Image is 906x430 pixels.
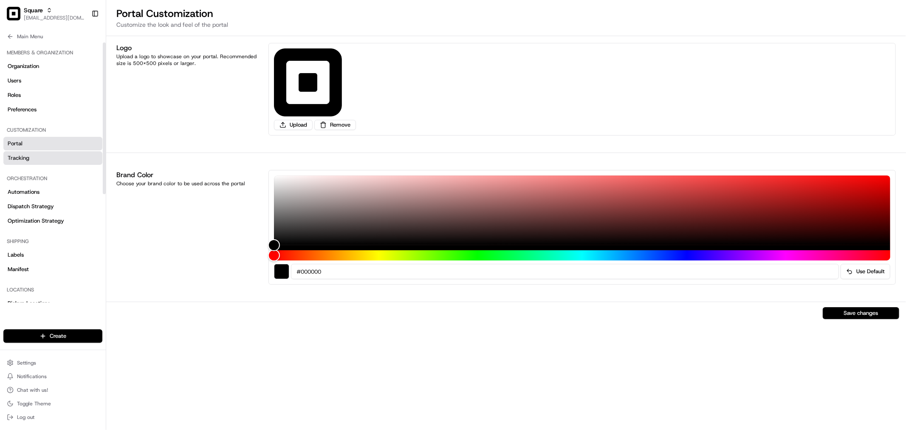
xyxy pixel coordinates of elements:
[8,106,37,113] span: Preferences
[274,175,890,245] div: Color
[3,185,102,199] a: Automations
[50,332,66,340] span: Create
[3,103,102,116] a: Preferences
[3,172,102,185] div: Orchestration
[3,74,102,88] a: Users
[3,384,102,396] button: Chat with us!
[80,123,136,132] span: API Documentation
[314,120,356,130] button: Remove
[17,400,51,407] span: Toggle Theme
[823,307,899,319] button: Save changes
[3,329,102,343] button: Create
[3,297,102,310] a: Pickup Locations
[144,84,155,94] button: Start new chat
[17,359,36,366] span: Settings
[17,123,65,132] span: Knowledge Base
[3,371,102,382] button: Notifications
[8,266,29,273] span: Manifest
[60,144,103,150] a: Powered byPylon
[116,170,258,180] h1: Brand Color
[8,34,155,48] p: Welcome 👋
[8,124,15,131] div: 📗
[3,283,102,297] div: Locations
[841,264,890,279] button: Use Default
[68,120,140,135] a: 💻API Documentation
[3,248,102,262] a: Labels
[8,154,29,162] span: Tracking
[17,387,48,393] span: Chat with us!
[116,20,896,29] p: Customize the look and feel of the portal
[24,14,85,21] button: [EMAIL_ADDRESS][DOMAIN_NAME]
[3,123,102,137] div: Customization
[3,88,102,102] a: Roles
[8,217,64,225] span: Optimization Strategy
[29,90,107,96] div: We're available if you need us!
[3,398,102,410] button: Toggle Theme
[8,8,25,25] img: Nash
[8,77,21,85] span: Users
[17,33,43,40] span: Main Menu
[274,120,313,130] button: Upload
[85,144,103,150] span: Pylon
[3,137,102,150] a: Portal
[8,91,21,99] span: Roles
[3,46,102,59] div: Members & Organization
[24,6,43,14] button: Square
[116,53,258,67] div: Upload a logo to showcase on your portal. Recommended size is 500x500 pixels or larger.
[8,188,40,196] span: Automations
[3,235,102,248] div: Shipping
[8,203,54,210] span: Dispatch Strategy
[5,120,68,135] a: 📗Knowledge Base
[72,124,79,131] div: 💻
[3,357,102,369] button: Settings
[3,411,102,423] button: Log out
[8,251,24,259] span: Labels
[17,414,34,421] span: Log out
[274,48,342,116] img: logo-poral_customization_screen-Square-1740459776988.png
[3,31,102,42] button: Main Menu
[116,180,258,187] div: Choose your brand color to be used across the portal
[8,300,50,307] span: Pickup Locations
[7,7,20,20] img: Square
[116,7,896,20] h2: Portal Customization
[22,55,140,64] input: Clear
[3,59,102,73] a: Organization
[274,250,890,260] div: Hue
[3,263,102,276] a: Manifest
[116,43,258,53] h1: Logo
[8,62,39,70] span: Organization
[17,373,47,380] span: Notifications
[3,3,88,24] button: SquareSquare[EMAIL_ADDRESS][DOMAIN_NAME]
[3,214,102,228] a: Optimization Strategy
[8,81,24,96] img: 1736555255976-a54dd68f-1ca7-489b-9aae-adbdc363a1c4
[29,81,139,90] div: Start new chat
[3,151,102,165] a: Tracking
[8,140,23,147] span: Portal
[3,200,102,213] a: Dispatch Strategy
